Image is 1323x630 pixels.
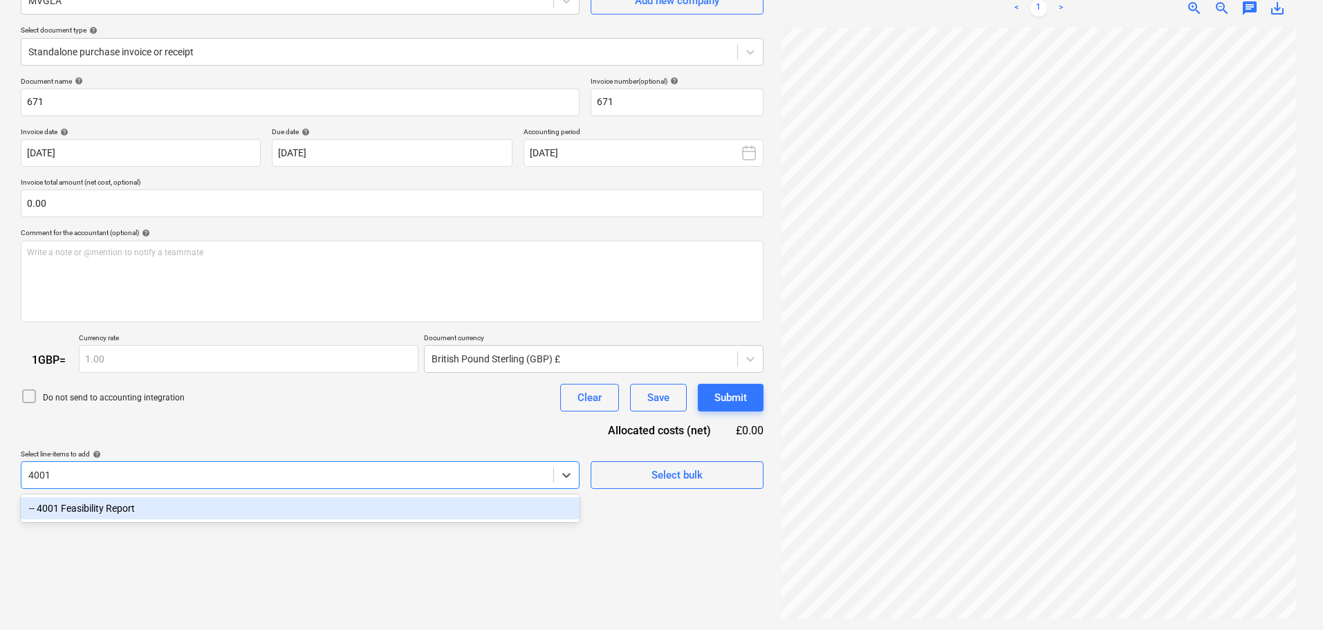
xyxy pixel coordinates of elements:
div: 1 GBP = [21,353,79,367]
p: Invoice total amount (net cost, optional) [21,178,764,189]
div: Clear [577,389,602,407]
button: Clear [560,384,619,411]
div: Select line-items to add [21,450,580,458]
span: help [72,77,83,85]
div: Select document type [21,26,764,35]
div: Document name [21,77,580,86]
span: help [299,128,310,136]
button: Submit [698,384,764,411]
input: Invoice date not specified [21,139,261,167]
input: Due date not specified [272,139,512,167]
input: Invoice number [591,89,764,116]
div: Comment for the accountant (optional) [21,228,764,237]
span: help [667,77,678,85]
p: Accounting period [524,127,764,139]
div: Due date [272,127,512,136]
div: Allocated costs (net) [584,423,733,438]
div: -- 4001 Feasibility Report [21,497,580,519]
p: Do not send to accounting integration [43,392,185,404]
div: Select bulk [651,466,703,484]
div: Submit [714,389,747,407]
iframe: Chat Widget [1254,564,1323,630]
span: help [86,26,98,35]
button: Save [630,384,687,411]
span: help [139,229,150,237]
div: Invoice number (optional) [591,77,764,86]
div: £0.00 [733,423,764,438]
p: Currency rate [79,333,418,345]
div: Invoice date [21,127,261,136]
button: [DATE] [524,139,764,167]
input: Invoice total amount (net cost, optional) [21,189,764,217]
input: Document name [21,89,580,116]
span: help [57,128,68,136]
div: Save [647,389,669,407]
span: help [90,450,101,458]
button: Select bulk [591,461,764,489]
p: Document currency [424,333,764,345]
